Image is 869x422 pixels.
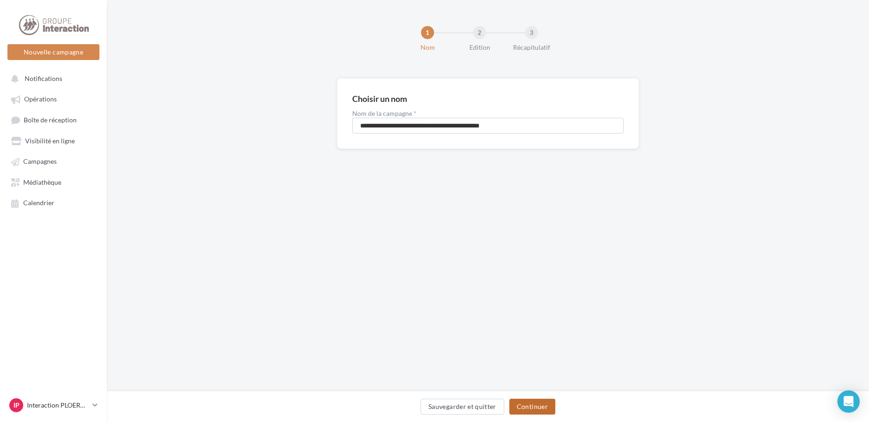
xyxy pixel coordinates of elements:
[352,110,624,117] label: Nom de la campagne *
[23,178,61,186] span: Médiathèque
[27,401,89,410] p: Interaction PLOERMEL
[24,95,57,103] span: Opérations
[525,26,538,39] div: 3
[502,43,561,52] div: Récapitulatif
[7,44,99,60] button: Nouvelle campagne
[837,390,860,413] div: Open Intercom Messenger
[23,199,54,207] span: Calendrier
[6,194,101,211] a: Calendrier
[473,26,486,39] div: 2
[25,137,75,145] span: Visibilité en ligne
[398,43,457,52] div: Nom
[13,401,20,410] span: IP
[6,70,98,87] button: Notifications
[25,74,62,82] span: Notifications
[352,94,407,103] div: Choisir un nom
[6,132,101,149] a: Visibilité en ligne
[421,26,434,39] div: 1
[509,399,555,415] button: Continuer
[6,174,101,190] a: Médiathèque
[6,153,101,169] a: Campagnes
[24,116,77,124] span: Boîte de réception
[421,399,504,415] button: Sauvegarder et quitter
[450,43,509,52] div: Edition
[7,396,99,414] a: IP Interaction PLOERMEL
[23,158,57,166] span: Campagnes
[6,111,101,128] a: Boîte de réception
[6,90,101,107] a: Opérations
